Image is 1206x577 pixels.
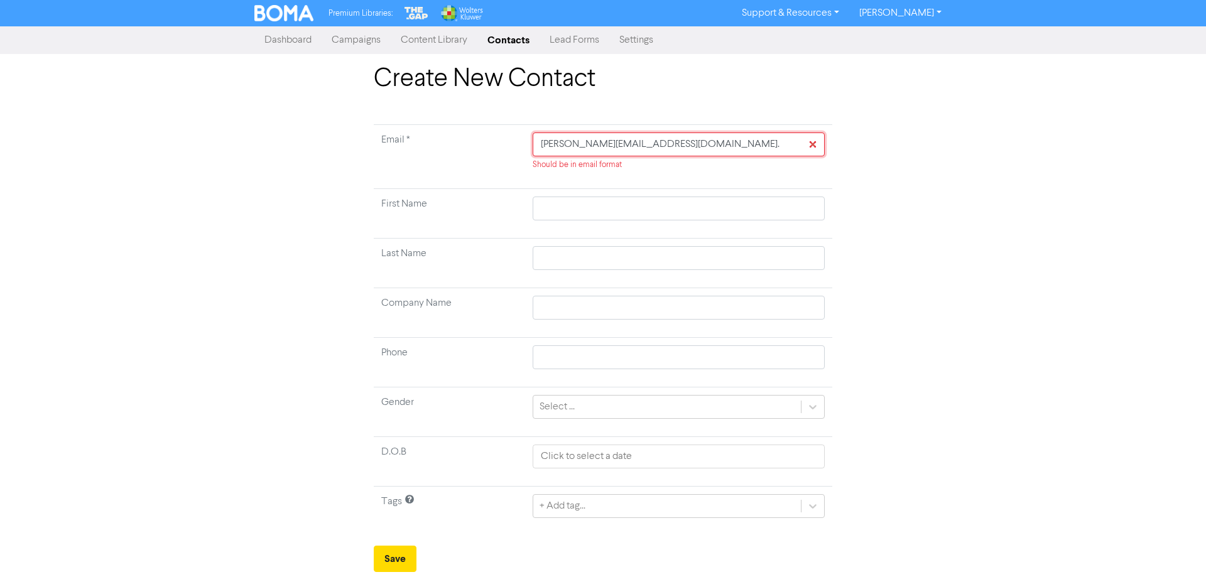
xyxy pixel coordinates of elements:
td: Last Name [374,239,525,288]
h1: Create New Contact [374,64,832,94]
a: [PERSON_NAME] [849,3,952,23]
a: Support & Resources [732,3,849,23]
td: D.O.B [374,437,525,487]
td: Gender [374,387,525,437]
div: Should be in email format [533,159,825,171]
td: Tags [374,487,525,536]
img: BOMA Logo [254,5,313,21]
a: Lead Forms [540,28,609,53]
a: Campaigns [322,28,391,53]
img: The Gap [403,5,430,21]
a: Contacts [477,28,540,53]
img: Wolters Kluwer [440,5,482,21]
span: Premium Libraries: [329,9,393,18]
button: Save [374,546,416,572]
a: Settings [609,28,663,53]
div: + Add tag... [540,499,585,514]
input: Click to select a date [533,445,825,468]
div: Select ... [540,399,575,414]
a: Content Library [391,28,477,53]
td: Phone [374,338,525,387]
td: Required [374,125,525,189]
a: Dashboard [254,28,322,53]
td: Company Name [374,288,525,338]
td: First Name [374,189,525,239]
iframe: Chat Widget [1143,517,1206,577]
